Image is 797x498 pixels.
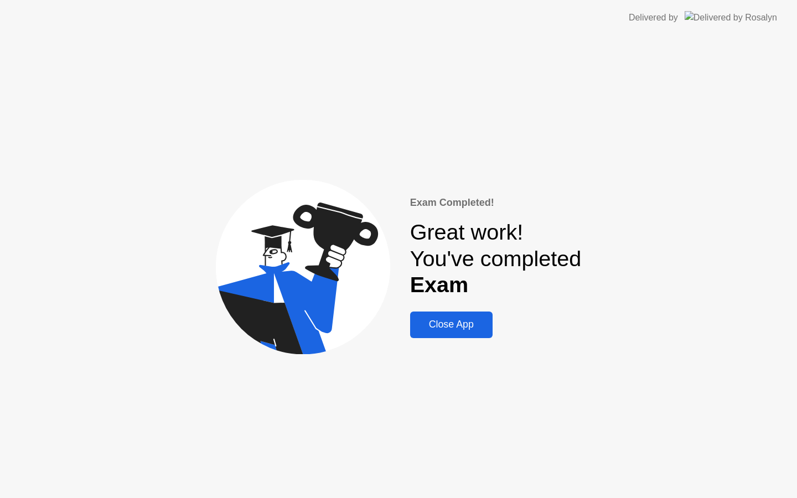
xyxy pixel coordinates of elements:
b: Exam [410,272,469,297]
div: Delivered by [629,11,678,24]
div: Close App [413,319,489,330]
img: Delivered by Rosalyn [685,11,777,24]
div: Exam Completed! [410,195,582,210]
button: Close App [410,312,493,338]
div: Great work! You've completed [410,219,582,298]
